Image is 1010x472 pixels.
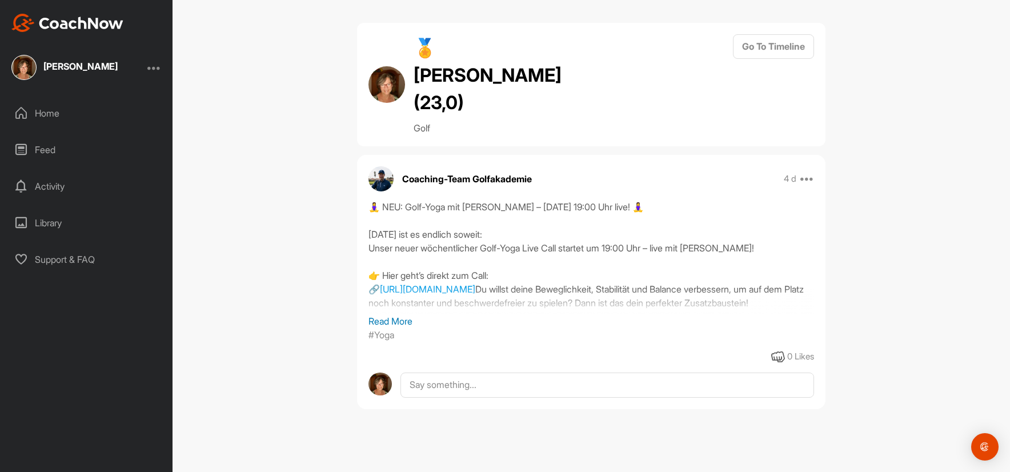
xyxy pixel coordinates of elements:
[402,172,532,186] p: Coaching-Team Golfakademie
[787,350,814,363] div: 0 Likes
[368,66,405,103] img: avatar
[368,373,392,396] img: avatar
[733,34,814,59] button: Go To Timeline
[414,121,568,135] p: Golf
[43,62,118,71] div: [PERSON_NAME]
[368,328,394,342] p: #Yoga
[6,135,167,164] div: Feed
[6,209,167,237] div: Library
[414,34,568,117] h2: 🏅[PERSON_NAME] (23,0)
[6,245,167,274] div: Support & FAQ
[11,14,123,32] img: CoachNow
[6,99,167,127] div: Home
[733,34,814,135] a: Go To Timeline
[368,166,394,191] img: avatar
[368,314,814,328] p: Read More
[971,433,999,461] div: Open Intercom Messenger
[11,55,37,80] img: square_22109419d0ba4aadc9f742032d5028ee.jpg
[368,200,814,314] div: 🧘‍♀️ NEU: Golf-Yoga mit [PERSON_NAME] – [DATE] 19:00 Uhr live! 🧘‍♀️ [DATE] ist es endlich soweit:...
[6,172,167,201] div: Activity
[380,283,475,295] a: [URL][DOMAIN_NAME]
[784,173,796,185] p: 4 d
